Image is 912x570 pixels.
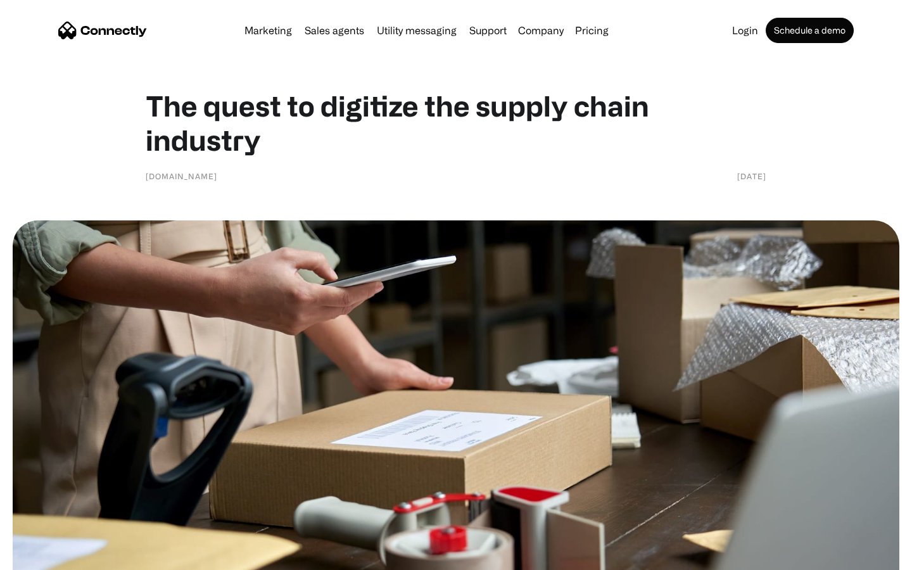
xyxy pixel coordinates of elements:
[766,18,854,43] a: Schedule a demo
[300,25,369,35] a: Sales agents
[570,25,614,35] a: Pricing
[13,548,76,566] aside: Language selected: English
[464,25,512,35] a: Support
[372,25,462,35] a: Utility messaging
[146,89,766,157] h1: The quest to digitize the supply chain industry
[146,170,217,182] div: [DOMAIN_NAME]
[518,22,564,39] div: Company
[25,548,76,566] ul: Language list
[239,25,297,35] a: Marketing
[737,170,766,182] div: [DATE]
[727,25,763,35] a: Login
